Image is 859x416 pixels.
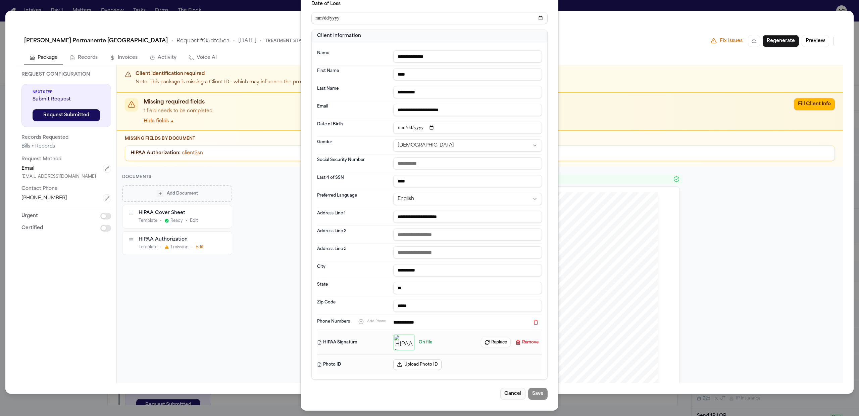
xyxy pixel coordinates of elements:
dt: Gender [317,139,389,152]
label: Date of Loss [311,1,341,6]
dt: Photo ID [317,359,389,370]
dt: Social Security Number [317,157,389,169]
button: Replace [481,338,511,347]
dt: Date of Birth [317,122,389,134]
dt: Last Name [317,86,389,98]
dt: Name [317,50,389,63]
span: Phone Numbers [317,319,350,324]
dt: Last 4 of SSN [317,175,389,187]
dt: Email [317,104,389,116]
button: Add Phone [355,318,389,326]
button: Remove [512,338,542,347]
dt: Zip Code [317,300,389,312]
dt: HIPAA Signature [317,334,389,350]
h3: Client Information [317,33,542,39]
dt: Address Line 3 [317,246,389,258]
span: On file [419,340,432,345]
button: Upload Photo ID [393,359,442,370]
dt: State [317,282,389,294]
dt: Preferred Language [317,193,389,205]
dt: City [317,264,389,276]
dt: Address Line 1 [317,211,389,223]
button: Save [528,388,548,400]
dt: Address Line 2 [317,228,389,241]
span: Add Phone [367,319,386,324]
dt: First Name [317,68,389,80]
button: Cancel [500,388,525,400]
